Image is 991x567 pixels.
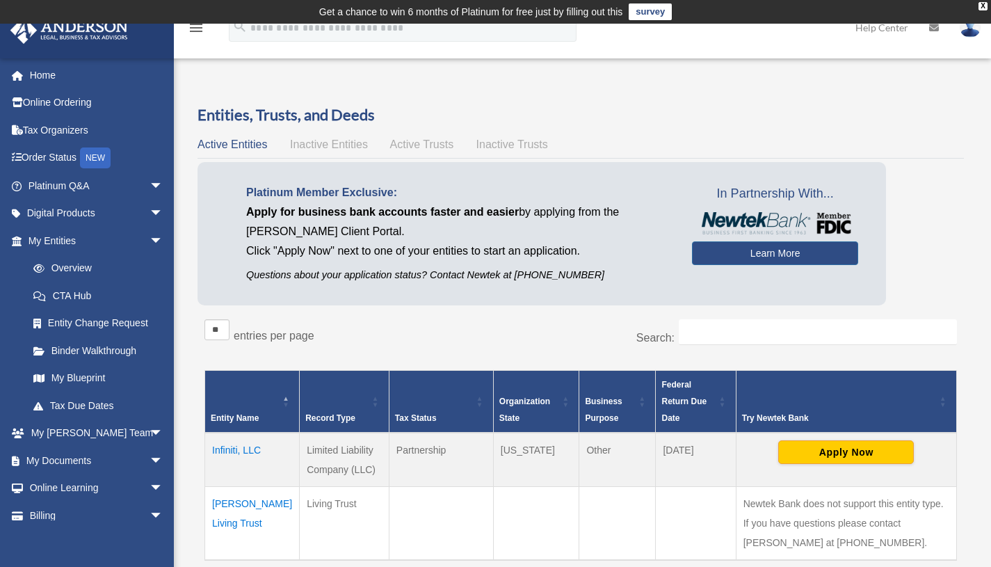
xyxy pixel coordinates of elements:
p: by applying from the [PERSON_NAME] Client Portal. [246,202,671,241]
a: Platinum Q&Aarrow_drop_down [10,172,184,200]
button: Apply Now [778,440,914,464]
div: Try Newtek Bank [742,410,935,426]
th: Federal Return Due Date: Activate to sort [656,371,736,433]
span: Federal Return Due Date [661,380,707,423]
th: Entity Name: Activate to invert sorting [205,371,300,433]
td: [US_STATE] [493,433,579,487]
div: NEW [80,147,111,168]
span: Inactive Entities [290,138,368,150]
span: In Partnership With... [692,183,858,205]
a: Home [10,61,184,89]
th: Record Type: Activate to sort [300,371,389,433]
p: Platinum Member Exclusive: [246,183,671,202]
a: My Entitiesarrow_drop_down [10,227,177,255]
span: Record Type [305,413,355,423]
h3: Entities, Trusts, and Deeds [198,104,964,126]
td: [DATE] [656,433,736,487]
p: Click "Apply Now" next to one of your entities to start an application. [246,241,671,261]
th: Business Purpose: Activate to sort [579,371,656,433]
a: Tax Due Dates [19,392,177,420]
a: Billingarrow_drop_down [10,502,184,529]
td: [PERSON_NAME] Living Trust [205,487,300,561]
span: Apply for business bank accounts faster and easier [246,206,519,218]
span: Tax Status [395,413,437,423]
a: Entity Change Request [19,310,177,337]
a: My [PERSON_NAME] Teamarrow_drop_down [10,420,184,447]
div: Get a chance to win 6 months of Platinum for free just by filling out this [319,3,623,20]
td: Limited Liability Company (LLC) [300,433,389,487]
label: entries per page [234,330,314,342]
td: Newtek Bank does not support this entity type. If you have questions please contact [PERSON_NAME]... [736,487,956,561]
i: menu [188,19,204,36]
th: Organization State: Activate to sort [493,371,579,433]
i: search [232,19,248,34]
a: CTA Hub [19,282,177,310]
a: Overview [19,255,170,282]
th: Tax Status: Activate to sort [389,371,493,433]
a: Learn More [692,241,858,265]
span: arrow_drop_down [150,420,177,448]
a: Online Learningarrow_drop_down [10,474,184,502]
a: menu [188,24,204,36]
img: Anderson Advisors Platinum Portal [6,17,132,44]
a: My Documentsarrow_drop_down [10,447,184,474]
span: arrow_drop_down [150,447,177,475]
img: User Pic [960,17,981,38]
td: Other [579,433,656,487]
div: close [978,2,988,10]
span: Inactive Trusts [476,138,548,150]
span: Entity Name [211,413,259,423]
td: Infiniti, LLC [205,433,300,487]
td: Partnership [389,433,493,487]
a: Binder Walkthrough [19,337,177,365]
span: arrow_drop_down [150,227,177,255]
span: Organization State [499,397,550,423]
a: Online Ordering [10,89,184,117]
span: arrow_drop_down [150,502,177,530]
td: Living Trust [300,487,389,561]
th: Try Newtek Bank : Activate to sort [736,371,956,433]
span: Active Entities [198,138,267,150]
span: arrow_drop_down [150,172,177,200]
p: Questions about your application status? Contact Newtek at [PHONE_NUMBER] [246,266,671,284]
span: arrow_drop_down [150,474,177,503]
img: NewtekBankLogoSM.png [699,212,851,234]
a: survey [629,3,672,20]
a: My Blueprint [19,365,177,392]
span: Active Trusts [390,138,454,150]
span: arrow_drop_down [150,200,177,228]
a: Digital Productsarrow_drop_down [10,200,184,227]
span: Business Purpose [585,397,622,423]
a: Order StatusNEW [10,144,184,173]
label: Search: [636,332,675,344]
a: Tax Organizers [10,116,184,144]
